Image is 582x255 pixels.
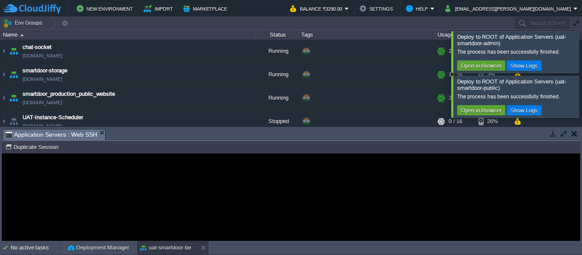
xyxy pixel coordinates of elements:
[23,43,52,52] a: chat-socket
[23,52,62,60] a: [DOMAIN_NAME]
[458,62,504,69] button: Open in Browser
[449,86,459,109] div: 2 / 8
[23,90,115,98] a: smartdoor_production_public_website
[68,244,129,252] button: Deployment Manager
[256,30,298,40] div: Status
[406,3,430,14] button: Help
[445,3,573,14] button: [EMAIL_ADDRESS][PERSON_NAME][DOMAIN_NAME]
[3,17,45,29] button: Env Groups
[457,49,576,55] div: The process has been successfully finished.
[457,34,566,46] span: Deploy to ROOT of Application Servers (uat-smartdoor-admin)
[23,122,62,130] a: [DOMAIN_NAME]
[8,110,20,133] img: AMDAwAAAACH5BAEAAAAALAAAAAABAAEAAAICRAEAOw==
[256,86,299,109] div: Running
[256,110,299,133] div: Stopped
[290,3,345,14] button: Balance ₹3290.00
[8,63,20,86] img: AMDAwAAAACH5BAEAAAAALAAAAAABAAEAAAICRAEAOw==
[457,93,576,100] div: The process has been successfully finished.
[23,75,62,83] span: [DOMAIN_NAME]
[140,244,191,252] button: uat-smartdoor-be
[458,106,504,114] button: Open in Browser
[183,3,230,14] button: Marketplace
[1,30,256,40] div: Name
[360,3,395,14] button: Settings
[0,40,7,63] img: AMDAwAAAACH5BAEAAAAALAAAAAABAAEAAAICRAEAOw==
[435,30,525,40] div: Usage
[449,110,462,133] div: 0 / 16
[3,3,61,14] img: CloudJiffy
[0,63,7,86] img: AMDAwAAAACH5BAEAAAAALAAAAAABAAEAAAICRAEAOw==
[0,110,7,133] img: AMDAwAAAACH5BAEAAAAALAAAAAABAAEAAAICRAEAOw==
[20,34,24,36] img: AMDAwAAAACH5BAEAAAAALAAAAAABAAEAAAICRAEAOw==
[11,241,64,255] div: No active tasks
[457,78,566,91] span: Deploy to ROOT of Application Servers (uat-smartdoor-public)
[508,106,540,114] button: Show Logs
[449,63,462,86] div: 1 / 16
[508,62,540,69] button: Show Logs
[449,40,462,63] div: 2 / 32
[256,63,299,86] div: Running
[23,98,62,107] a: [DOMAIN_NAME]
[23,66,67,75] a: smartdoor-storage
[144,3,176,14] button: Import
[478,110,506,133] div: 26%
[77,3,135,14] button: New Environment
[0,86,7,109] img: AMDAwAAAACH5BAEAAAAALAAAAAABAAEAAAICRAEAOw==
[5,143,61,151] button: Duplicate Session
[256,40,299,63] div: Running
[299,30,435,40] div: Tags
[23,113,83,122] a: UAT-Instance-Scheduler
[6,129,97,140] span: Application Servers : Web SSH
[8,40,20,63] img: AMDAwAAAACH5BAEAAAAALAAAAAABAAEAAAICRAEAOw==
[8,86,20,109] img: AMDAwAAAACH5BAEAAAAALAAAAAABAAEAAAICRAEAOw==
[478,63,506,86] div: 3%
